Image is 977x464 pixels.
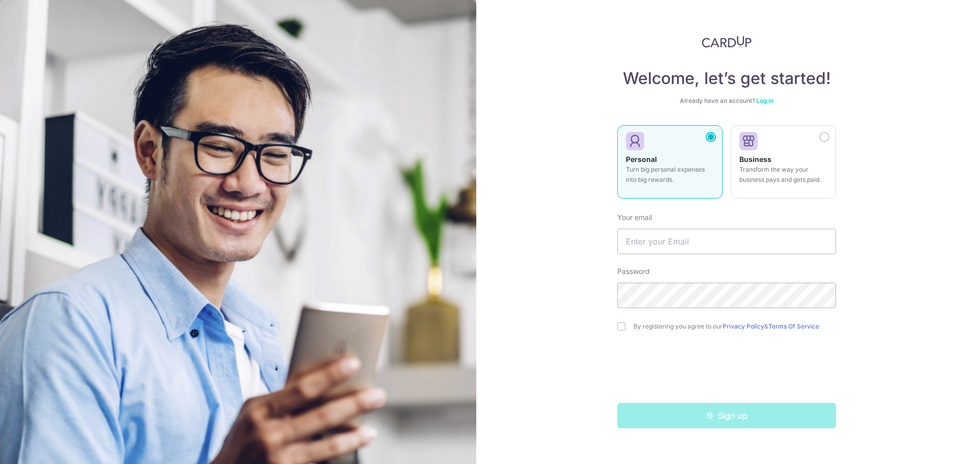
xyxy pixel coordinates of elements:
p: Transform the way your business pays and gets paid. [739,165,827,185]
label: Password [617,266,650,277]
a: Personal Turn big personal expenses into big rewards. [617,125,723,205]
div: Already have an account? [617,97,836,105]
strong: Business [739,155,771,163]
p: Turn big personal expenses into big rewards. [626,165,714,185]
img: CardUp Logo [702,36,752,48]
h4: Welcome, let’s get started! [617,68,836,89]
a: Business Transform the way your business pays and gets paid. [731,125,836,205]
a: Terms Of Service [768,322,819,330]
label: By registering you agree to our & [634,322,836,331]
input: Enter your Email [617,229,836,254]
a: Privacy Policy [723,322,764,330]
iframe: reCAPTCHA [649,351,804,391]
label: Your email [617,212,652,223]
strong: Personal [626,155,657,163]
a: Log in [756,97,773,104]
